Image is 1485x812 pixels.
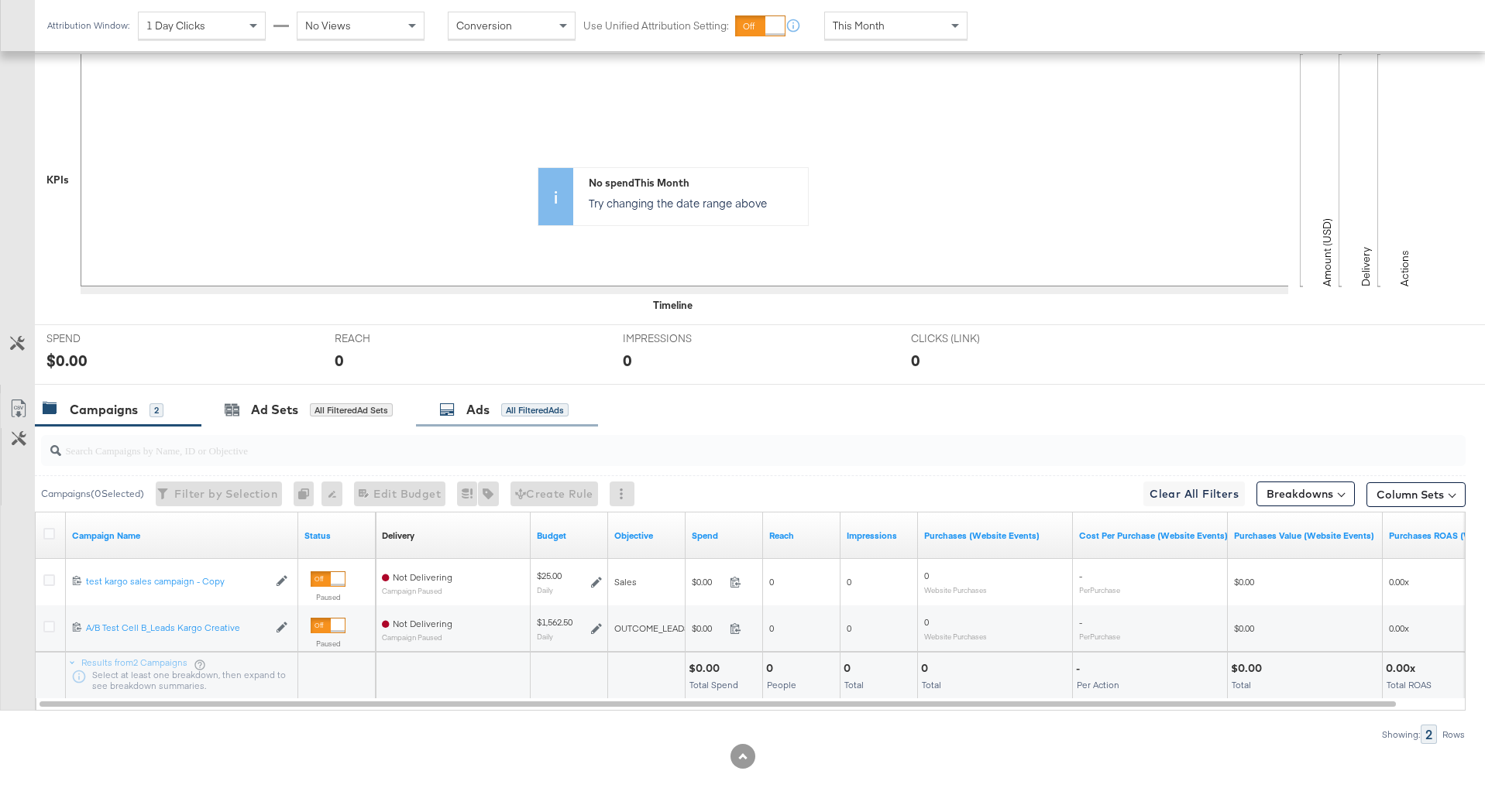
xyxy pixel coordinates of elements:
div: 2 [150,403,163,417]
a: Your campaign's objective. [614,529,679,542]
button: Column Sets [1366,482,1466,507]
div: $1,562.50 [537,616,572,629]
sub: Campaign Paused [382,633,452,642]
label: Paused [311,592,345,602]
span: Clear All Filters [1150,485,1239,504]
span: Sales [614,576,637,588]
span: - [1079,616,1082,628]
span: $0.00 [1234,622,1254,634]
div: Campaigns [70,401,138,419]
span: 0 [847,622,851,634]
span: Not Delivering [393,571,452,583]
span: 0 [769,622,774,634]
a: The total amount spent to date. [692,529,757,542]
span: Total [1232,679,1251,690]
div: No spend This Month [589,176,800,190]
label: Use Unified Attribution Setting: [583,19,729,33]
a: test kargo sales campaign - Copy [86,575,268,588]
a: Your campaign name. [72,529,292,542]
div: 2 [1421,725,1437,744]
a: The number of times your ad was served. On mobile apps an ad is counted as served the first time ... [847,529,912,542]
a: The number of people your ad was served to. [769,529,834,542]
div: 0 [335,349,344,372]
span: 0.00x [1389,622,1409,634]
span: Conversion [456,19,512,33]
span: $0.00 [692,622,724,634]
div: - [1076,661,1085,676]
sub: Daily [537,585,553,594]
div: Ads [466,401,490,419]
div: $25.00 [537,570,562,582]
div: 0 [844,661,855,676]
div: Showing: [1381,729,1421,740]
span: Total [922,679,941,690]
span: 0.00x [1389,576,1409,588]
div: Campaigns ( 0 Selected) [41,487,144,501]
span: OUTCOME_LEADS [614,622,689,634]
div: Attribution Window: [46,20,130,31]
div: All Filtered Ad Sets [310,403,393,417]
div: 0 [623,349,632,372]
label: Paused [311,639,345,649]
p: Try changing the date range above [589,195,800,211]
div: 0.00x [1386,661,1420,676]
div: Ad Sets [251,401,298,419]
span: 0 [924,570,929,581]
span: People [767,679,796,690]
span: REACH [335,331,451,346]
div: $0.00 [46,349,88,372]
div: All Filtered Ads [501,403,569,417]
span: This Month [833,19,885,33]
span: 0 [924,616,929,628]
sub: Website Purchases [924,632,987,641]
button: Breakdowns [1256,481,1355,506]
div: $0.00 [689,661,724,676]
a: Shows the current state of your Ad Campaign. [304,529,370,542]
div: 0 [766,661,778,676]
div: test kargo sales campaign - Copy [86,575,268,588]
button: Clear All Filters [1143,481,1245,506]
a: Reflects the ability of your Ad Campaign to achieve delivery based on ad states, schedule and bud... [382,529,414,542]
span: 0 [769,576,774,588]
div: Rows [1442,729,1466,740]
input: Search Campaigns by Name, ID or Objective [61,429,1335,459]
sub: Per Purchase [1079,632,1120,641]
a: The maximum amount you're willing to spend on your ads, on average each day or over the lifetime ... [537,529,602,542]
a: A/B Test Cell B_Leads Kargo Creative [86,622,268,635]
span: Total [844,679,864,690]
div: 0 [921,661,933,676]
span: Total Spend [689,679,738,690]
a: The average cost for each purchase tracked by your Custom Audience pixel on your website after pe... [1079,529,1228,542]
sub: Campaign Paused [382,587,452,595]
div: 0 [294,481,321,506]
a: The number of times a purchase was made tracked by your Custom Audience pixel on your website aft... [924,529,1067,542]
span: No Views [305,19,351,33]
span: CLICKS (LINK) [911,331,1027,346]
sub: Website Purchases [924,585,987,594]
div: 0 [911,349,920,372]
div: Delivery [382,529,414,542]
span: - [1079,570,1082,581]
span: 0 [847,576,851,588]
span: $0.00 [1234,576,1254,588]
a: The total value of the purchase actions tracked by your Custom Audience pixel on your website aft... [1234,529,1377,542]
div: $0.00 [1231,661,1267,676]
span: Not Delivering [393,618,452,629]
span: $0.00 [692,576,724,588]
span: IMPRESSIONS [623,331,739,346]
span: 1 Day Clicks [146,19,205,33]
sub: Per Purchase [1079,585,1120,594]
span: Total ROAS [1387,679,1432,690]
sub: Daily [537,632,553,641]
span: SPEND [46,331,163,346]
span: Per Action [1077,679,1119,690]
